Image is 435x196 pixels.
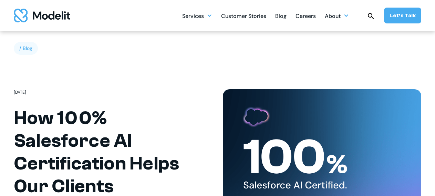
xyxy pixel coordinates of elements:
div: Services [182,10,204,23]
img: modelit logo [14,9,70,22]
a: Blog [275,9,287,22]
div: About [325,9,349,22]
div: Customer Stories [221,10,266,23]
a: Careers [296,9,316,22]
div: Let’s Talk [390,12,416,19]
a: home [14,9,70,22]
div: / Blog [14,42,38,55]
div: About [325,10,341,23]
a: Let’s Talk [384,8,421,23]
div: Careers [296,10,316,23]
a: Customer Stories [221,9,266,22]
div: Services [182,9,212,22]
div: Blog [275,10,287,23]
div: [DATE] [14,89,26,96]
